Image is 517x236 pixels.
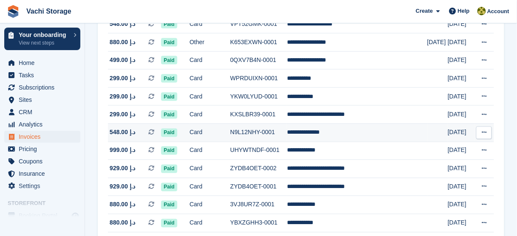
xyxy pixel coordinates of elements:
[161,129,177,137] span: Paid
[477,7,486,15] img: Accounting
[190,34,230,52] td: Other
[19,57,70,69] span: Home
[19,69,70,81] span: Tasks
[230,34,287,52] td: K653EXWN-0001
[4,155,80,167] a: menu
[19,168,70,180] span: Insurance
[161,219,177,228] span: Paid
[4,69,80,81] a: menu
[230,124,287,142] td: N9L12NHY-0001
[230,142,287,160] td: UHYWTNDF-0001
[19,210,70,222] span: Booking Portal
[487,7,509,16] span: Account
[70,211,80,221] a: Preview store
[161,56,177,65] span: Paid
[110,164,136,173] span: 929.00 د.إ
[161,74,177,83] span: Paid
[110,146,136,155] span: 999.00 د.إ
[230,160,287,178] td: ZYDB4OET-0002
[448,196,474,214] td: [DATE]
[190,87,230,106] td: Card
[4,210,80,222] a: menu
[427,34,448,52] td: [DATE]
[19,118,70,130] span: Analytics
[4,28,80,50] a: Your onboarding View next steps
[110,20,136,28] span: 548.00 د.إ
[19,155,70,167] span: Coupons
[4,94,80,106] a: menu
[110,183,136,191] span: 929.00 د.إ
[110,200,136,209] span: 880.00 د.إ
[161,20,177,28] span: Paid
[110,128,136,137] span: 548.00 د.إ
[190,214,230,232] td: Card
[110,74,136,83] span: 299.00 د.إ
[19,143,70,155] span: Pricing
[4,118,80,130] a: menu
[4,131,80,143] a: menu
[448,70,474,88] td: [DATE]
[161,201,177,209] span: Paid
[110,110,136,119] span: 299.00 د.إ
[448,214,474,232] td: [DATE]
[230,106,287,124] td: KXSLBR39-0001
[448,34,474,52] td: [DATE]
[110,38,136,47] span: 880.00 د.إ
[110,92,136,101] span: 299.00 د.إ
[19,39,69,47] p: View next steps
[4,81,80,93] a: menu
[190,106,230,124] td: Card
[4,57,80,69] a: menu
[23,4,75,18] a: Vachi Storage
[161,38,177,47] span: Paid
[448,124,474,142] td: [DATE]
[161,183,177,191] span: Paid
[448,142,474,160] td: [DATE]
[4,180,80,192] a: menu
[448,178,474,196] td: [DATE]
[190,196,230,214] td: Card
[416,7,433,15] span: Create
[19,32,69,38] p: Your onboarding
[4,106,80,118] a: menu
[230,214,287,232] td: YBXZGHH3-0001
[230,87,287,106] td: YKW0LYUD-0001
[8,199,85,208] span: Storefront
[19,81,70,93] span: Subscriptions
[19,180,70,192] span: Settings
[190,178,230,196] td: Card
[230,196,287,214] td: 3VJ8UR7Z-0001
[190,70,230,88] td: Card
[448,160,474,178] td: [DATE]
[190,15,230,34] td: Card
[110,56,136,65] span: 499.00 د.إ
[161,146,177,155] span: Paid
[458,7,470,15] span: Help
[190,160,230,178] td: Card
[448,51,474,70] td: [DATE]
[230,15,287,34] td: VPT52GMK-0001
[230,70,287,88] td: WPRDUIXN-0001
[190,124,230,142] td: Card
[4,143,80,155] a: menu
[19,94,70,106] span: Sites
[161,110,177,119] span: Paid
[161,165,177,173] span: Paid
[19,106,70,118] span: CRM
[110,219,136,228] span: 880.00 د.إ
[4,168,80,180] a: menu
[448,106,474,124] td: [DATE]
[190,51,230,70] td: Card
[190,142,230,160] td: Card
[19,131,70,143] span: Invoices
[161,93,177,101] span: Paid
[7,5,20,18] img: stora-icon-8386f47178a22dfd0bd8f6a31ec36ba5ce8667c1dd55bd0f319d3a0aa187defe.svg
[448,15,474,34] td: [DATE]
[448,87,474,106] td: [DATE]
[230,51,287,70] td: 0QXV7B4N-0001
[230,178,287,196] td: ZYDB4OET-0001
